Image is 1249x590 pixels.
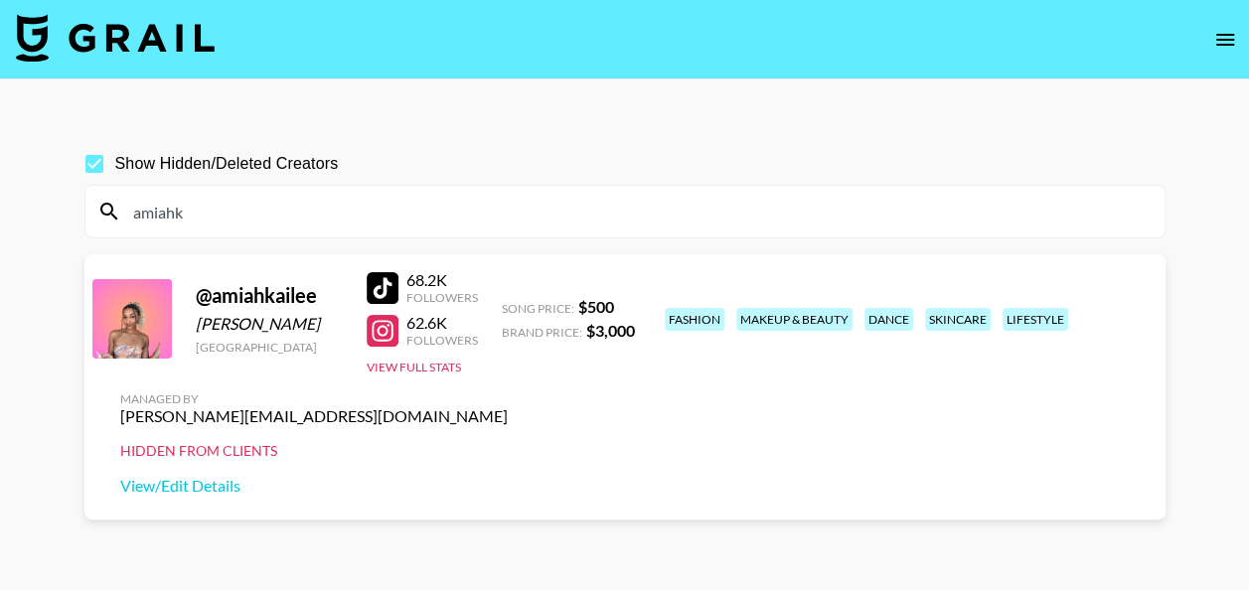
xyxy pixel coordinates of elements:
a: View/Edit Details [120,476,508,496]
span: Show Hidden/Deleted Creators [115,152,339,176]
div: [PERSON_NAME] [196,314,343,334]
div: Hidden from Clients [120,442,508,460]
div: dance [864,308,913,331]
strong: $ 3,000 [586,321,635,340]
div: Followers [406,333,478,348]
div: [GEOGRAPHIC_DATA] [196,340,343,355]
strong: $ 500 [578,297,614,316]
button: open drawer [1205,20,1245,60]
span: Song Price: [502,301,574,316]
button: View Full Stats [367,360,461,374]
div: Managed By [120,391,508,406]
span: Brand Price: [502,325,582,340]
div: lifestyle [1003,308,1068,331]
img: Grail Talent [16,14,215,62]
div: Followers [406,290,478,305]
div: skincare [925,308,991,331]
div: 68.2K [406,270,478,290]
div: makeup & beauty [736,308,853,331]
div: 62.6K [406,313,478,333]
div: @ amiahkailee [196,283,343,308]
div: [PERSON_NAME][EMAIL_ADDRESS][DOMAIN_NAME] [120,406,508,426]
input: Search by User Name [121,196,1153,227]
div: fashion [665,308,724,331]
